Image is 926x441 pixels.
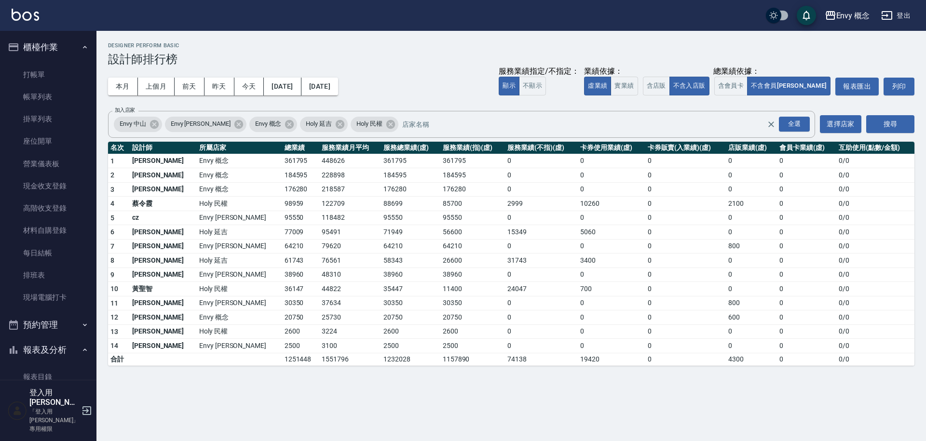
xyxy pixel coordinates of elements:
[165,119,236,129] span: Envy [PERSON_NAME]
[578,182,645,197] td: 0
[130,142,197,154] th: 設計師
[4,86,93,108] a: 帳單列表
[319,197,381,211] td: 122709
[440,324,505,339] td: 2600
[110,342,119,349] span: 14
[578,168,645,183] td: 0
[282,154,320,168] td: 361795
[669,77,709,95] button: 不含入店販
[114,119,152,129] span: Envy 中山
[505,225,578,240] td: 15349
[777,239,836,254] td: 0
[836,10,870,22] div: Envy 概念
[138,78,175,95] button: 上個月
[645,267,726,282] td: 0
[726,324,777,339] td: 0
[115,107,135,114] label: 加入店家
[645,324,726,339] td: 0
[130,282,197,296] td: 黃聖智
[234,78,264,95] button: 今天
[319,353,381,365] td: 1551796
[400,116,784,133] input: 店家名稱
[726,225,777,240] td: 0
[4,366,93,388] a: 報表目錄
[519,77,546,95] button: 不顯示
[110,285,119,293] span: 10
[836,267,914,282] td: 0 / 0
[130,154,197,168] td: [PERSON_NAME]
[836,310,914,325] td: 0 / 0
[197,211,282,225] td: Envy [PERSON_NAME]
[726,310,777,325] td: 600
[351,119,388,129] span: Holy 民權
[835,78,879,95] button: 報表匯出
[114,117,162,132] div: Envy 中山
[578,296,645,310] td: 0
[440,310,505,325] td: 20750
[4,219,93,241] a: 材料自購登錄
[440,267,505,282] td: 38960
[836,154,914,168] td: 0 / 0
[505,168,578,183] td: 0
[282,211,320,225] td: 95550
[4,153,93,175] a: 營業儀表板
[777,197,836,211] td: 0
[249,119,287,129] span: Envy 概念
[777,339,836,353] td: 0
[381,267,440,282] td: 38960
[779,117,810,132] div: 全選
[197,168,282,183] td: Envy 概念
[578,154,645,168] td: 0
[836,225,914,240] td: 0 / 0
[12,9,39,21] img: Logo
[499,77,519,95] button: 顯示
[440,142,505,154] th: 服務業績(指)(虛)
[645,211,726,225] td: 0
[319,310,381,325] td: 25730
[820,115,861,133] button: 選擇店家
[645,339,726,353] td: 0
[611,77,638,95] button: 實業績
[505,239,578,254] td: 0
[645,154,726,168] td: 0
[197,282,282,296] td: Holy 民權
[877,7,914,25] button: 登出
[578,339,645,353] td: 0
[130,168,197,183] td: [PERSON_NAME]
[381,182,440,197] td: 176280
[505,267,578,282] td: 0
[110,157,114,165] span: 1
[197,267,282,282] td: Envy [PERSON_NAME]
[836,168,914,183] td: 0 / 0
[440,282,505,296] td: 11400
[110,228,114,236] span: 6
[578,142,645,154] th: 卡券使用業績(虛)
[130,310,197,325] td: [PERSON_NAME]
[165,117,246,132] div: Envy [PERSON_NAME]
[381,142,440,154] th: 服務總業績(虛)
[645,254,726,268] td: 0
[319,182,381,197] td: 218587
[505,197,578,211] td: 2999
[777,296,836,310] td: 0
[505,310,578,325] td: 0
[4,286,93,308] a: 現場電腦打卡
[578,282,645,296] td: 700
[643,77,670,95] button: 含店販
[645,197,726,211] td: 0
[836,239,914,254] td: 0 / 0
[197,225,282,240] td: Holy 延吉
[584,77,611,95] button: 虛業績
[578,239,645,254] td: 0
[440,339,505,353] td: 2500
[578,254,645,268] td: 3400
[578,267,645,282] td: 0
[110,328,119,335] span: 13
[777,142,836,154] th: 會員卡業績(虛)
[175,78,204,95] button: 前天
[381,282,440,296] td: 35447
[505,142,578,154] th: 服務業績(不指)(虛)
[300,119,338,129] span: Holy 延吉
[282,254,320,268] td: 61743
